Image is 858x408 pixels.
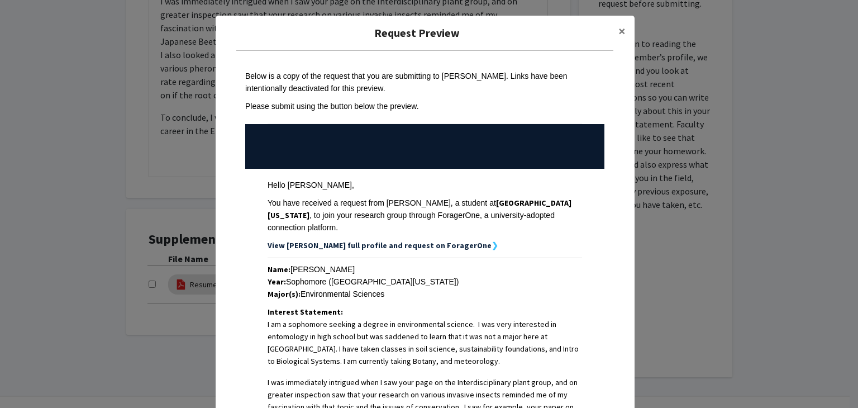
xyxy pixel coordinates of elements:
div: [PERSON_NAME] [268,263,582,276]
strong: Name: [268,264,290,274]
h5: Request Preview [225,25,609,41]
div: Environmental Sciences [268,288,582,300]
div: Below is a copy of the request that you are submitting to [PERSON_NAME]. Links have been intentio... [245,70,604,94]
button: Close [609,16,635,47]
div: Hello [PERSON_NAME], [268,179,582,191]
div: Please submit using the button below the preview. [245,100,604,112]
p: I am a sophomore seeking a degree in environmental science. I was very interested in entomology i... [268,318,582,367]
strong: Major(s): [268,289,301,299]
div: You have received a request from [PERSON_NAME], a student at , to join your research group throug... [268,197,582,234]
strong: Year: [268,277,286,287]
strong: Interest Statement: [268,307,343,317]
div: Sophomore ([GEOGRAPHIC_DATA][US_STATE]) [268,276,582,288]
iframe: Chat [8,358,47,400]
span: × [618,22,626,40]
strong: View [PERSON_NAME] full profile and request on ForagerOne [268,240,492,250]
strong: ❯ [492,240,498,250]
